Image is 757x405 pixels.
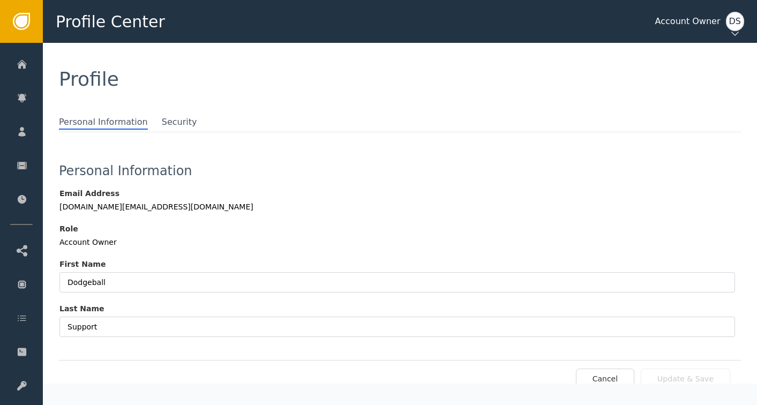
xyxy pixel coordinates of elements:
[59,223,735,235] div: Role
[59,303,735,314] div: Last Name
[59,272,735,292] input: Enter value
[59,164,741,177] div: Personal Information
[56,10,165,34] span: Profile Center
[576,369,634,389] button: Cancel
[59,259,735,270] div: First Name
[162,116,197,129] span: Security
[59,201,735,213] div: [DOMAIN_NAME][EMAIL_ADDRESS][DOMAIN_NAME]
[59,317,735,337] input: Enter value
[59,68,119,90] span: Profile
[59,116,148,130] span: Personal Information
[726,12,744,31] div: DS
[726,4,744,39] button: DS
[59,188,735,199] div: Email Address
[59,237,735,248] div: Account Owner
[655,15,721,28] div: Account Owner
